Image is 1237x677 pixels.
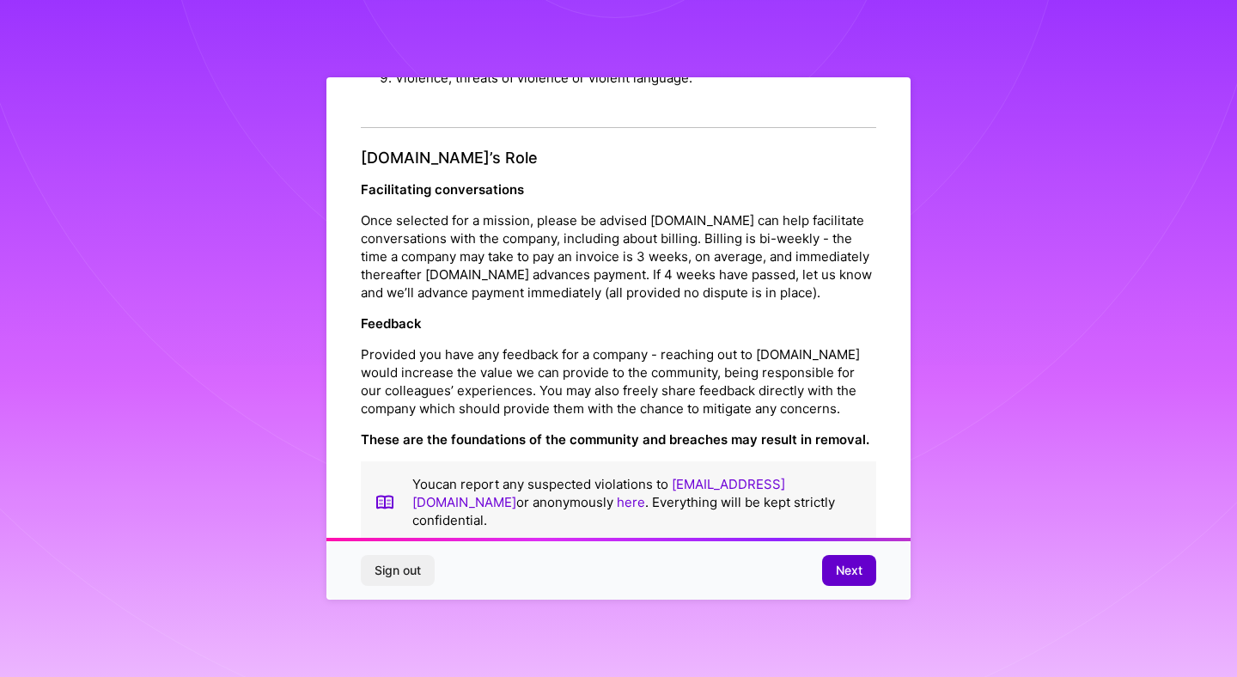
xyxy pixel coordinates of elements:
a: [EMAIL_ADDRESS][DOMAIN_NAME] [412,476,785,510]
p: Provided you have any feedback for a company - reaching out to [DOMAIN_NAME] would increase the v... [361,345,876,418]
li: Violence, threats of violence or violent language. [395,62,876,94]
span: Sign out [375,562,421,579]
strong: These are the foundations of the community and breaches may result in removal. [361,431,869,448]
strong: Feedback [361,315,422,332]
img: book icon [375,475,395,529]
a: here [617,494,645,510]
span: Next [836,562,862,579]
p: Once selected for a mission, please be advised [DOMAIN_NAME] can help facilitate conversations wi... [361,211,876,302]
button: Next [822,555,876,586]
p: You can report any suspected violations to or anonymously . Everything will be kept strictly conf... [412,475,862,529]
button: Sign out [361,555,435,586]
h4: [DOMAIN_NAME]’s Role [361,149,876,168]
strong: Facilitating conversations [361,181,524,198]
